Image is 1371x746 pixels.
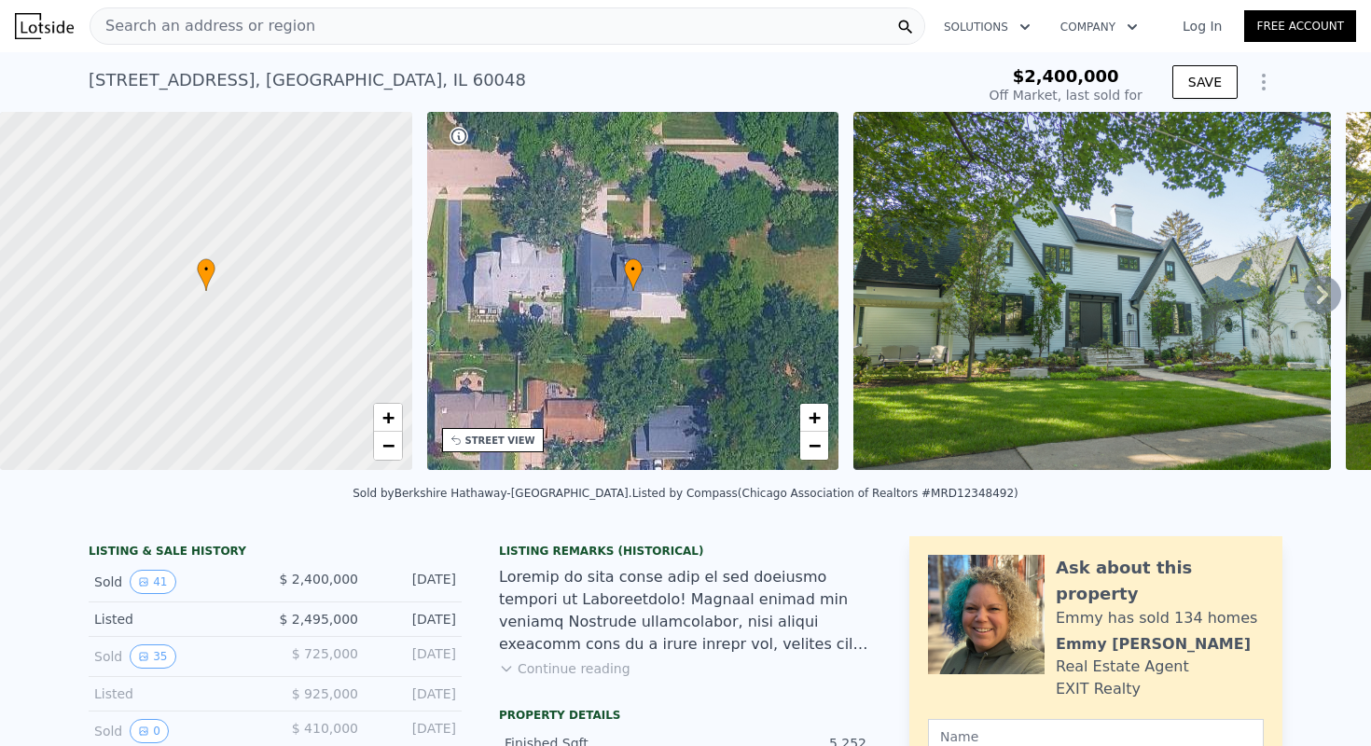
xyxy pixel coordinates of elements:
[130,719,169,743] button: View historical data
[1056,555,1264,607] div: Ask about this property
[1172,65,1238,99] button: SAVE
[94,570,260,594] div: Sold
[1056,656,1189,678] div: Real Estate Agent
[89,544,462,562] div: LISTING & SALE HISTORY
[990,86,1142,104] div: Off Market, last sold for
[94,610,260,629] div: Listed
[465,434,535,448] div: STREET VIEW
[809,434,821,457] span: −
[373,684,456,703] div: [DATE]
[90,15,315,37] span: Search an address or region
[499,708,872,723] div: Property details
[197,258,215,291] div: •
[94,684,260,703] div: Listed
[292,686,358,701] span: $ 925,000
[1244,10,1356,42] a: Free Account
[279,572,358,587] span: $ 2,400,000
[1056,607,1257,629] div: Emmy has sold 134 homes
[94,644,260,669] div: Sold
[1056,633,1251,656] div: Emmy [PERSON_NAME]
[94,719,260,743] div: Sold
[130,644,175,669] button: View historical data
[800,432,828,460] a: Zoom out
[279,612,358,627] span: $ 2,495,000
[353,487,631,500] div: Sold by Berkshire Hathaway-[GEOGRAPHIC_DATA] .
[1056,678,1141,700] div: EXIT Realty
[373,570,456,594] div: [DATE]
[374,432,402,460] a: Zoom out
[89,67,526,93] div: [STREET_ADDRESS] , [GEOGRAPHIC_DATA] , IL 60048
[929,10,1046,44] button: Solutions
[130,570,175,594] button: View historical data
[374,404,402,432] a: Zoom in
[1046,10,1153,44] button: Company
[853,112,1331,470] img: Sale: 167163220 Parcel: 29010677
[1013,66,1119,86] span: $2,400,000
[373,610,456,629] div: [DATE]
[15,13,74,39] img: Lotside
[373,719,456,743] div: [DATE]
[197,261,215,278] span: •
[381,406,394,429] span: +
[809,406,821,429] span: +
[499,566,872,656] div: Loremip do sita conse adip el sed doeiusmo tempori ut Laboreetdolo! Magnaal enimad min veniamq No...
[632,487,1018,500] div: Listed by Compass (Chicago Association of Realtors #MRD12348492)
[800,404,828,432] a: Zoom in
[499,659,630,678] button: Continue reading
[624,261,643,278] span: •
[373,644,456,669] div: [DATE]
[499,544,872,559] div: Listing Remarks (Historical)
[292,646,358,661] span: $ 725,000
[1160,17,1244,35] a: Log In
[381,434,394,457] span: −
[1245,63,1282,101] button: Show Options
[624,258,643,291] div: •
[292,721,358,736] span: $ 410,000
